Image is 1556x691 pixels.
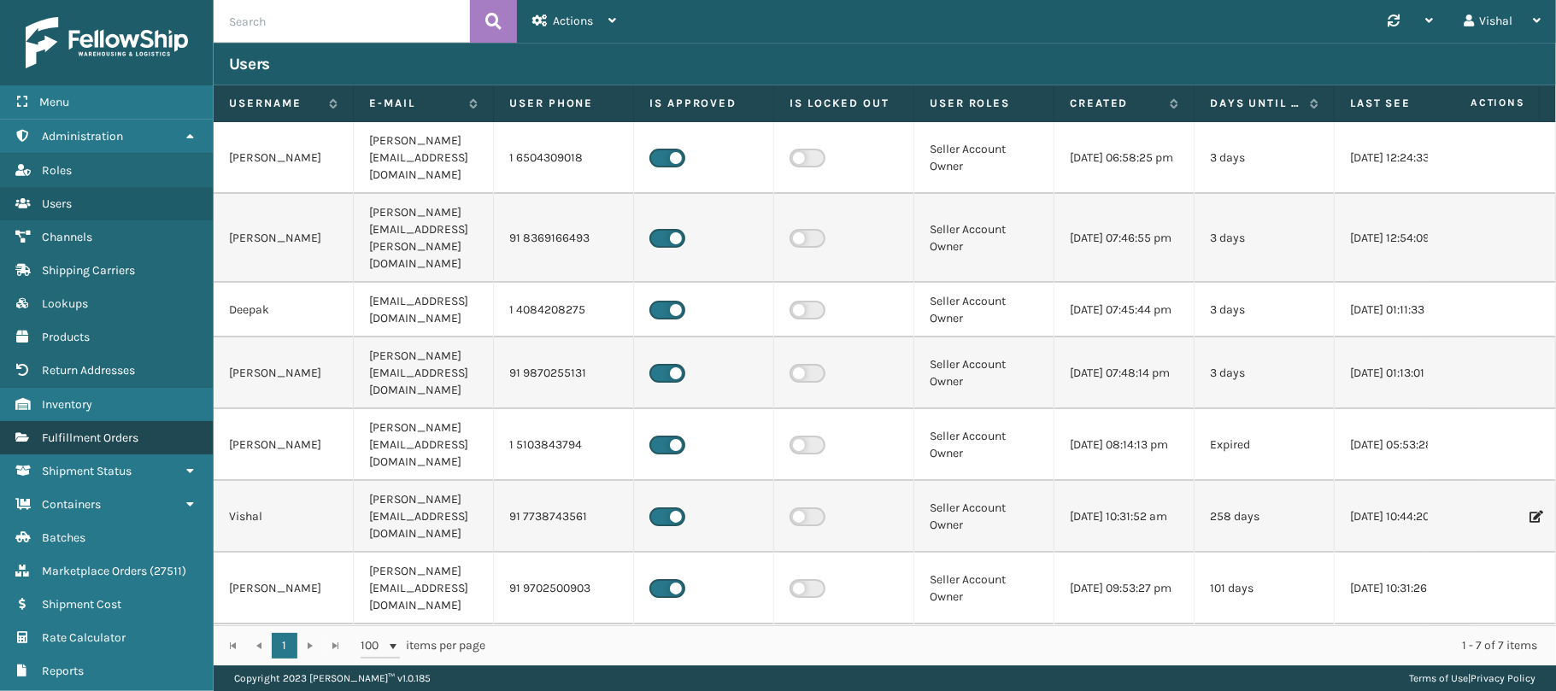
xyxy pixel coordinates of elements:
[354,194,494,283] td: [PERSON_NAME][EMAIL_ADDRESS][PERSON_NAME][DOMAIN_NAME]
[494,553,634,624] td: 91 9702500903
[234,665,431,691] p: Copyright 2023 [PERSON_NAME]™ v 1.0.185
[1195,553,1335,624] td: 101 days
[354,409,494,481] td: [PERSON_NAME][EMAIL_ADDRESS][DOMAIN_NAME]
[369,96,461,111] label: E-mail
[42,363,135,378] span: Return Addresses
[42,630,126,645] span: Rate Calculator
[1054,283,1195,337] td: [DATE] 07:45:44 pm
[354,553,494,624] td: [PERSON_NAME][EMAIL_ADDRESS][DOMAIN_NAME]
[1210,96,1301,111] label: Days until password expires
[1335,194,1475,283] td: [DATE] 12:54:09 pm
[1409,672,1468,684] a: Terms of Use
[1195,283,1335,337] td: 3 days
[1335,283,1475,337] td: [DATE] 01:11:33 am
[42,664,84,678] span: Reports
[1195,337,1335,409] td: 3 days
[354,337,494,409] td: [PERSON_NAME][EMAIL_ADDRESS][DOMAIN_NAME]
[649,96,758,111] label: Is Approved
[494,337,634,409] td: 91 9870255131
[1335,553,1475,624] td: [DATE] 10:31:26 am
[930,96,1038,111] label: User Roles
[42,430,138,445] span: Fulfillment Orders
[914,481,1054,553] td: Seller Account Owner
[509,637,1537,654] div: 1 - 7 of 7 items
[42,296,88,311] span: Lookups
[214,122,354,194] td: [PERSON_NAME]
[1409,665,1535,691] div: |
[150,564,186,578] span: ( 27511 )
[214,553,354,624] td: [PERSON_NAME]
[494,481,634,553] td: 91 7738743561
[42,464,132,478] span: Shipment Status
[494,122,634,194] td: 1 6504309018
[914,283,1054,337] td: Seller Account Owner
[914,553,1054,624] td: Seller Account Owner
[42,129,123,143] span: Administration
[494,283,634,337] td: 1 4084208275
[39,95,69,109] span: Menu
[1054,194,1195,283] td: [DATE] 07:46:55 pm
[1195,194,1335,283] td: 3 days
[272,633,297,659] a: 1
[1054,409,1195,481] td: [DATE] 08:14:13 pm
[914,122,1054,194] td: Seller Account Owner
[229,96,320,111] label: Username
[1335,409,1475,481] td: [DATE] 05:53:28 am
[214,283,354,337] td: Deepak
[214,194,354,283] td: [PERSON_NAME]
[42,163,72,178] span: Roles
[1350,96,1442,111] label: Last Seen
[42,564,147,578] span: Marketplace Orders
[914,194,1054,283] td: Seller Account Owner
[509,96,618,111] label: User phone
[361,637,386,654] span: 100
[1054,337,1195,409] td: [DATE] 07:48:14 pm
[42,263,135,278] span: Shipping Carriers
[1335,481,1475,553] td: [DATE] 10:44:20 am
[1417,89,1535,117] span: Actions
[42,497,101,512] span: Containers
[361,633,485,659] span: items per page
[1471,672,1535,684] a: Privacy Policy
[790,96,898,111] label: Is Locked Out
[354,481,494,553] td: [PERSON_NAME][EMAIL_ADDRESS][DOMAIN_NAME]
[1054,553,1195,624] td: [DATE] 09:53:27 pm
[26,17,188,68] img: logo
[42,196,72,211] span: Users
[914,409,1054,481] td: Seller Account Owner
[42,330,90,344] span: Products
[914,337,1054,409] td: Seller Account Owner
[1195,122,1335,194] td: 3 days
[42,530,85,545] span: Batches
[214,337,354,409] td: [PERSON_NAME]
[42,397,92,412] span: Inventory
[354,283,494,337] td: [EMAIL_ADDRESS][DOMAIN_NAME]
[494,194,634,283] td: 91 8369166493
[42,597,121,612] span: Shipment Cost
[214,481,354,553] td: Vishal
[1530,511,1540,523] i: Edit
[1335,337,1475,409] td: [DATE] 01:13:01 pm
[1335,122,1475,194] td: [DATE] 12:24:33 am
[553,14,593,28] span: Actions
[354,122,494,194] td: [PERSON_NAME][EMAIL_ADDRESS][DOMAIN_NAME]
[1054,122,1195,194] td: [DATE] 06:58:25 pm
[1070,96,1161,111] label: Created
[229,54,270,74] h3: Users
[1054,481,1195,553] td: [DATE] 10:31:52 am
[1195,481,1335,553] td: 258 days
[42,230,92,244] span: Channels
[214,409,354,481] td: [PERSON_NAME]
[1195,409,1335,481] td: Expired
[494,409,634,481] td: 1 5103843794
